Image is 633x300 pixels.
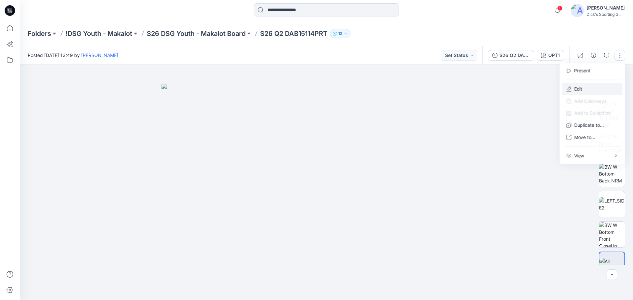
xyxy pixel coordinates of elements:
[338,30,342,37] p: 12
[548,52,560,59] div: OPT1
[81,52,118,58] a: [PERSON_NAME]
[66,29,132,38] a: !DSG Youth - Makalot
[599,197,625,211] img: LEFT_SIDE2
[574,152,584,159] p: View
[571,4,584,17] img: avatar
[488,50,534,61] button: S26 Q2 DAB15114PRT CRS1_250819
[588,50,599,61] button: Details
[330,29,350,38] button: 12
[574,85,582,92] a: Edit
[574,134,595,141] p: Move to...
[260,29,327,38] p: S26 Q2 DAB15114PRT
[537,50,564,61] button: OPT1
[587,12,625,17] div: Dick's Sporting G...
[574,67,590,74] a: Present
[574,122,604,129] p: Duplicate to...
[599,222,625,247] img: BW W Bottom Front CloseUp NRM
[499,52,530,59] div: S26 Q2 DAB15114PRT CRS1_250819
[147,29,246,38] a: S26 DSG Youth - Makalot Board
[599,258,624,272] img: All colorways
[557,6,562,11] span: 1
[587,4,625,12] div: [PERSON_NAME]
[28,29,51,38] a: Folders
[599,163,625,184] img: BW W Bottom Back NRM
[28,52,118,59] span: Posted [DATE] 13:49 by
